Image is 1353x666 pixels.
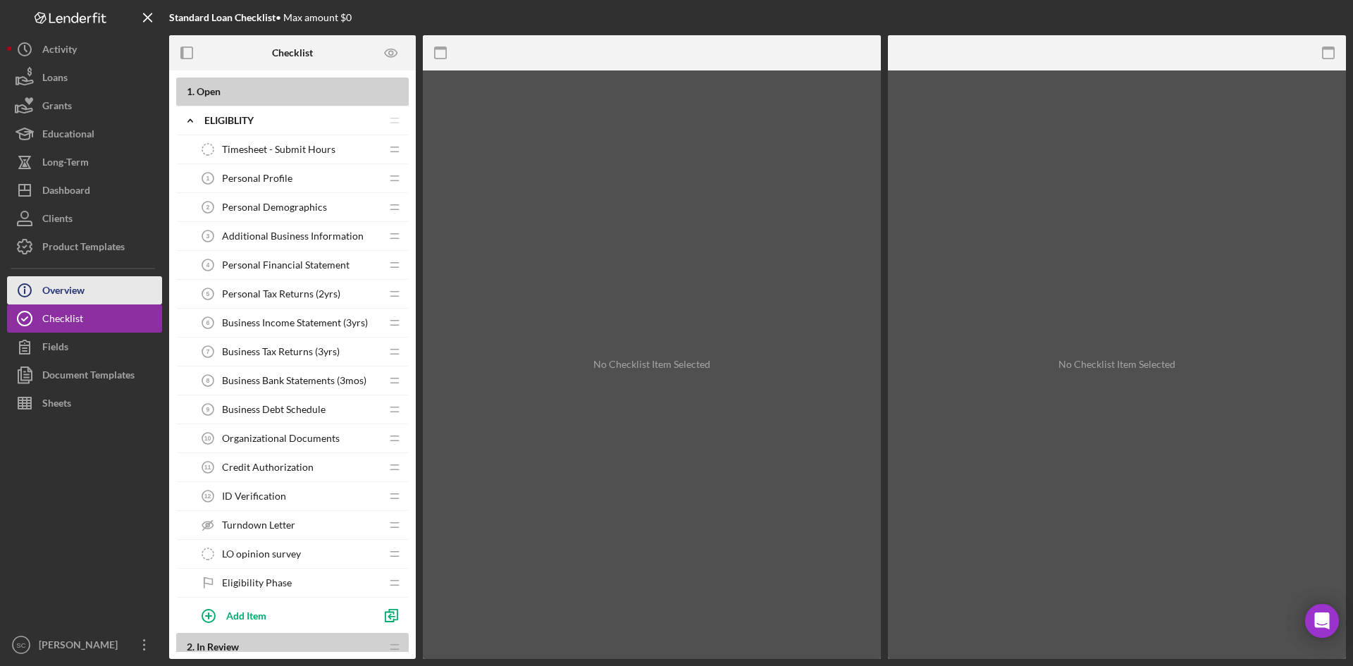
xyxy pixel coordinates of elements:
[206,319,210,326] tspan: 6
[42,176,90,208] div: Dashboard
[42,148,89,180] div: Long-Term
[206,377,210,384] tspan: 8
[42,233,125,264] div: Product Templates
[42,276,85,308] div: Overview
[42,204,73,236] div: Clients
[42,35,77,67] div: Activity
[7,148,162,176] button: Long-Term
[593,359,710,370] div: No Checklist Item Selected
[222,288,340,300] span: Personal Tax Returns (2yrs)
[222,577,292,588] span: Eligibility Phase
[187,85,194,97] span: 1 .
[7,631,162,659] button: SC[PERSON_NAME]
[204,493,211,500] tspan: 12
[197,641,239,653] span: In Review
[204,435,211,442] tspan: 10
[204,464,211,471] tspan: 11
[16,641,25,649] text: SC
[206,406,210,413] tspan: 9
[42,304,83,336] div: Checklist
[169,11,276,23] b: Standard Loan Checklist
[7,204,162,233] button: Clients
[222,230,364,242] span: Additional Business Information
[222,375,366,386] span: Business Bank Statements (3mos)
[206,204,210,211] tspan: 2
[206,233,210,240] tspan: 3
[1305,604,1339,638] div: Open Intercom Messenger
[7,304,162,333] button: Checklist
[272,47,313,58] b: Checklist
[7,35,162,63] button: Activity
[197,85,221,97] span: Open
[226,602,266,629] div: Add Item
[7,389,162,417] button: Sheets
[204,115,381,126] div: Eligiblity
[42,333,68,364] div: Fields
[190,601,373,629] button: Add Item
[42,63,68,95] div: Loans
[222,404,326,415] span: Business Debt Schedule
[1058,359,1175,370] div: No Checklist Item Selected
[169,12,352,23] div: • Max amount $0
[222,259,350,271] span: Personal Financial Statement
[222,173,292,184] span: Personal Profile
[42,92,72,123] div: Grants
[222,144,335,155] span: Timesheet - Submit Hours
[376,37,407,69] button: Preview as
[7,233,162,261] button: Product Templates
[222,346,340,357] span: Business Tax Returns (3yrs)
[7,361,162,389] button: Document Templates
[206,290,210,297] tspan: 5
[7,120,162,148] button: Educational
[222,433,340,444] span: Organizational Documents
[42,361,135,393] div: Document Templates
[206,348,210,355] tspan: 7
[7,176,162,204] button: Dashboard
[7,333,162,361] button: Fields
[7,63,162,92] button: Loans
[206,175,210,182] tspan: 1
[222,202,327,213] span: Personal Demographics
[222,462,314,473] span: Credit Authorization
[206,261,210,269] tspan: 4
[222,491,286,502] span: ID Verification
[187,641,194,653] span: 2 .
[42,120,94,152] div: Educational
[222,317,368,328] span: Business Income Statement (3yrs)
[222,519,295,531] span: Turndown Letter
[35,631,127,662] div: [PERSON_NAME]
[7,92,162,120] button: Grants
[7,276,162,304] button: Overview
[222,548,301,560] span: LO opinion survey
[42,389,71,421] div: Sheets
